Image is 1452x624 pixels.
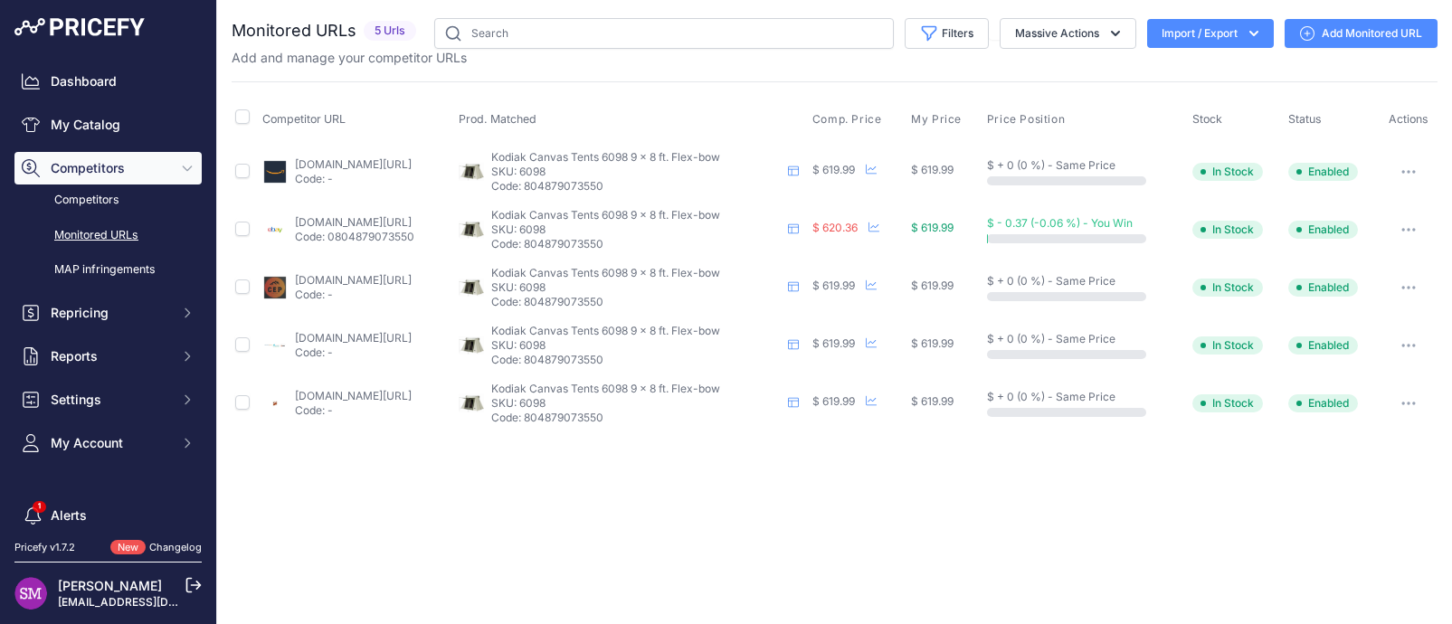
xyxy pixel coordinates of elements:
span: My Account [51,434,169,452]
button: Price Position [987,112,1068,127]
p: Code: - [295,403,412,418]
button: My Account [14,427,202,459]
p: Code: - [295,345,412,360]
nav: Sidebar [14,65,202,600]
span: Reports [51,347,169,365]
span: Comp. Price [812,112,882,127]
span: $ 620.36 [812,221,858,234]
p: SKU: 6098 [491,165,781,179]
span: Competitor URL [262,112,346,126]
img: Pricefy Logo [14,18,145,36]
span: $ - 0.37 (-0.06 %) - You Win [987,216,1133,230]
span: Actions [1389,112,1428,126]
span: In Stock [1192,221,1263,239]
p: SKU: 6098 [491,338,781,353]
span: In Stock [1192,163,1263,181]
p: Code: 804879073550 [491,411,781,425]
span: $ + 0 (0 %) - Same Price [987,158,1115,172]
span: Settings [51,391,169,409]
a: Alerts [14,499,202,532]
span: $ 619.99 [812,163,855,176]
span: $ 619.99 [812,336,855,350]
p: SKU: 6098 [491,222,781,237]
a: MAP infringements [14,254,202,286]
p: Code: 804879073550 [491,295,781,309]
a: [DOMAIN_NAME][URL] [295,331,412,345]
span: Price Position [987,112,1065,127]
span: $ 619.99 [911,279,954,292]
a: Monitored URLs [14,220,202,251]
p: SKU: 6098 [491,280,781,295]
span: $ 619.99 [911,163,954,176]
a: Add Monitored URL [1285,19,1438,48]
button: Comp. Price [812,112,886,127]
span: Kodiak Canvas Tents 6098 9 x 8 ft. Flex-bow [491,150,720,164]
span: In Stock [1192,394,1263,412]
a: [PERSON_NAME] [58,578,162,593]
a: Dashboard [14,65,202,98]
span: Enabled [1288,221,1358,239]
p: Code: 0804879073550 [295,230,414,244]
span: Kodiak Canvas Tents 6098 9 x 8 ft. Flex-bow [491,266,720,279]
a: [EMAIL_ADDRESS][DOMAIN_NAME] [58,595,247,609]
span: In Stock [1192,279,1263,297]
span: Prod. Matched [459,112,536,126]
span: Enabled [1288,336,1358,355]
span: $ + 0 (0 %) - Same Price [987,274,1115,288]
p: SKU: 6098 [491,396,781,411]
span: $ 619.99 [911,221,954,234]
span: Kodiak Canvas Tents 6098 9 x 8 ft. Flex-bow [491,324,720,337]
span: $ 619.99 [812,394,855,408]
button: Competitors [14,152,202,184]
button: Import / Export [1147,19,1274,48]
a: [DOMAIN_NAME][URL] [295,215,412,229]
span: Enabled [1288,163,1358,181]
a: [DOMAIN_NAME][URL] [295,273,412,287]
button: Repricing [14,297,202,329]
a: [DOMAIN_NAME][URL] [295,389,412,402]
span: $ 619.99 [911,394,954,408]
p: Code: - [295,288,412,302]
button: Massive Actions [1000,18,1136,49]
span: $ + 0 (0 %) - Same Price [987,390,1115,403]
button: Settings [14,383,202,416]
span: Repricing [51,304,169,322]
span: 5 Urls [364,21,416,42]
p: Code: 804879073550 [491,353,781,367]
span: $ 619.99 [911,336,954,350]
a: Changelog [149,541,202,553]
span: New [110,540,146,555]
p: Add and manage your competitor URLs [232,49,467,67]
span: $ 619.99 [812,279,855,292]
span: Stock [1192,112,1222,126]
p: Code: - [295,172,412,186]
input: Search [434,18,894,49]
div: Pricefy v1.7.2 [14,540,75,555]
span: My Price [911,112,962,127]
a: Competitors [14,184,202,216]
span: Kodiak Canvas Tents 6098 9 x 8 ft. Flex-bow [491,382,720,395]
button: My Price [911,112,965,127]
a: [DOMAIN_NAME][URL] [295,157,412,171]
p: Code: 804879073550 [491,237,781,251]
a: My Catalog [14,109,202,141]
button: Reports [14,340,202,373]
span: Status [1288,112,1322,126]
span: Competitors [51,159,169,177]
span: Enabled [1288,279,1358,297]
span: Kodiak Canvas Tents 6098 9 x 8 ft. Flex-bow [491,208,720,222]
button: Filters [905,18,989,49]
span: In Stock [1192,336,1263,355]
h2: Monitored URLs [232,18,356,43]
p: Code: 804879073550 [491,179,781,194]
span: Enabled [1288,394,1358,412]
span: $ + 0 (0 %) - Same Price [987,332,1115,345]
